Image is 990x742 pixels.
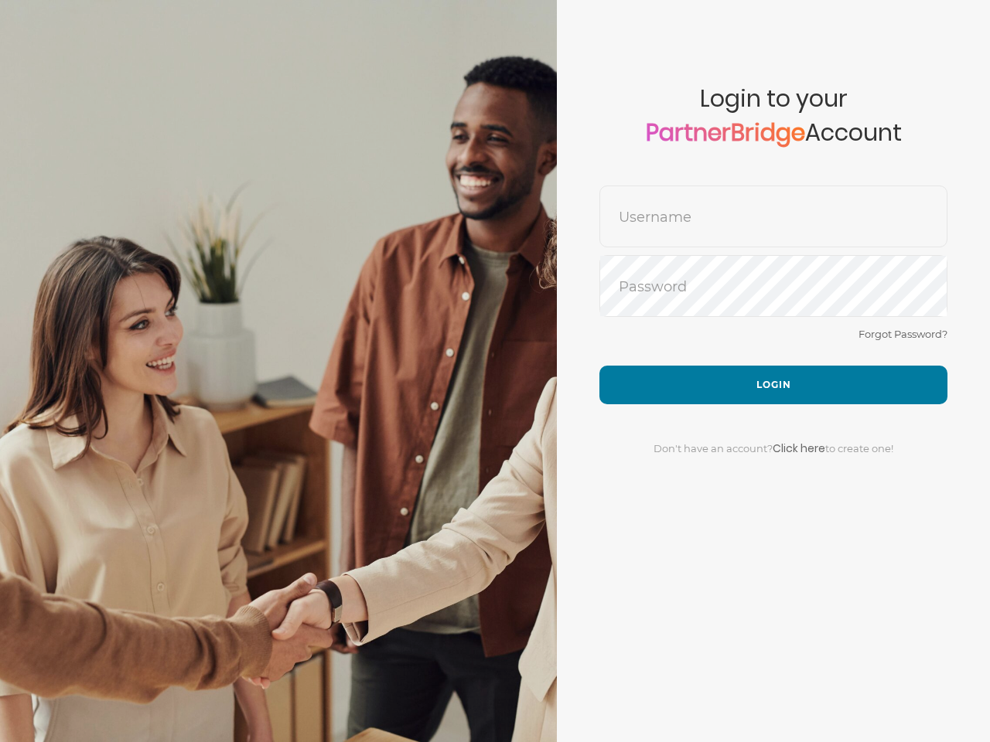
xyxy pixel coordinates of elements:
[599,85,947,185] span: Login to your Account
[773,441,825,456] a: Click here
[859,328,947,340] a: Forgot Password?
[646,116,805,149] a: PartnerBridge
[654,442,893,454] span: Don't have an account? to create one!
[599,366,947,404] button: Login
